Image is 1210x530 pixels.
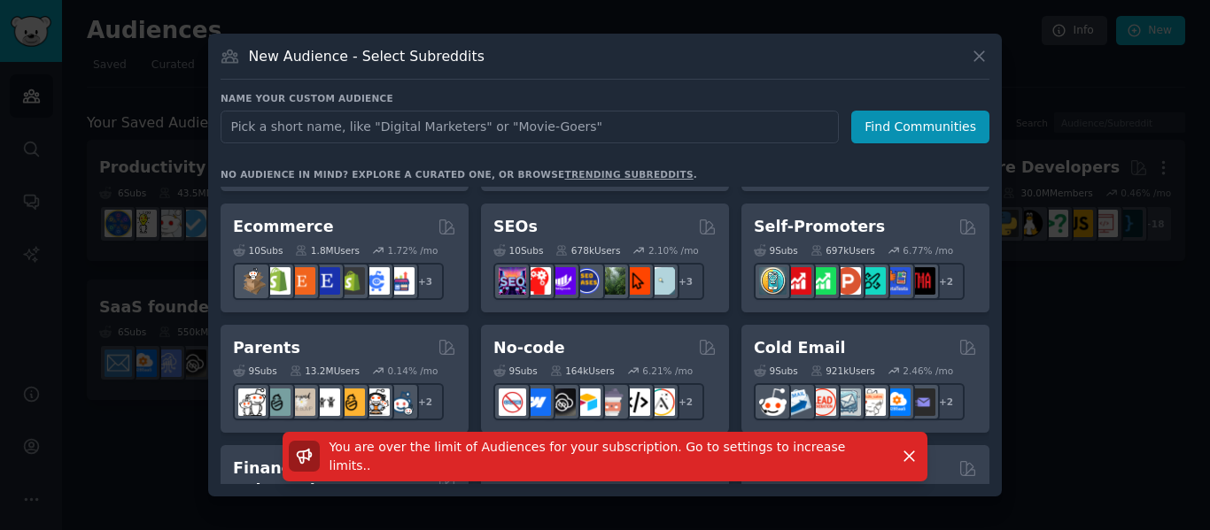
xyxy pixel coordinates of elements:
[903,365,953,377] div: 2.46 % /mo
[499,267,526,295] img: SEO_Digital_Marketing
[759,388,787,416] img: sales
[784,267,811,295] img: youtubepromotion
[573,267,601,295] img: SEO_cases
[811,365,875,377] div: 921k Users
[834,388,861,416] img: coldemail
[233,365,277,377] div: 9 Sub s
[903,244,953,257] div: 6.77 % /mo
[337,267,365,295] img: reviewmyshopify
[493,337,565,359] h2: No-code
[263,267,291,295] img: shopify
[883,267,911,295] img: betatests
[623,267,650,295] img: GoogleSearchConsole
[548,267,576,295] img: seogrowth
[493,365,538,377] div: 9 Sub s
[233,337,300,359] h2: Parents
[754,337,845,359] h2: Cold Email
[263,388,291,416] img: SingleParents
[809,267,836,295] img: selfpromotion
[754,216,885,238] h2: Self-Promoters
[598,267,625,295] img: Local_SEO
[499,388,526,416] img: nocode
[238,267,266,295] img: dropship
[648,244,699,257] div: 2.10 % /mo
[249,47,485,65] h3: New Audience - Select Subreddits
[851,111,989,143] button: Find Communities
[648,267,675,295] img: The_SEO
[548,388,576,416] img: NoCodeSaaS
[623,388,650,416] img: NoCodeMovement
[667,383,704,420] div: + 2
[407,383,444,420] div: + 2
[908,388,935,416] img: EmailOutreach
[388,244,438,257] div: 1.72 % /mo
[667,263,704,300] div: + 3
[834,267,861,295] img: ProductHunters
[238,388,266,416] img: daddit
[927,263,965,300] div: + 2
[555,244,620,257] div: 678k Users
[387,267,415,295] img: ecommerce_growth
[811,244,875,257] div: 697k Users
[388,365,438,377] div: 0.14 % /mo
[642,365,693,377] div: 6.21 % /mo
[493,216,538,238] h2: SEOs
[564,169,693,180] a: trending subreddits
[648,388,675,416] img: Adalo
[313,388,340,416] img: toddlers
[598,388,625,416] img: nocodelowcode
[233,216,334,238] h2: Ecommerce
[387,388,415,416] img: Parents
[337,388,365,416] img: NewParents
[573,388,601,416] img: Airtable
[858,267,886,295] img: alphaandbetausers
[858,388,886,416] img: b2b_sales
[290,365,360,377] div: 13.2M Users
[493,244,543,257] div: 10 Sub s
[759,267,787,295] img: AppIdeas
[295,244,360,257] div: 1.8M Users
[784,388,811,416] img: Emailmarketing
[221,168,697,181] div: No audience in mind? Explore a curated one, or browse .
[927,383,965,420] div: + 2
[883,388,911,416] img: B2BSaaS
[313,267,340,295] img: EtsySellers
[809,388,836,416] img: LeadGeneration
[330,440,846,472] span: You are over the limit of Audiences for your subscription. Go to settings to increase limits. .
[407,263,444,300] div: + 3
[908,267,935,295] img: TestMyApp
[233,244,283,257] div: 10 Sub s
[288,388,315,416] img: beyondthebump
[221,111,839,143] input: Pick a short name, like "Digital Marketers" or "Movie-Goers"
[754,365,798,377] div: 9 Sub s
[754,244,798,257] div: 9 Sub s
[362,388,390,416] img: parentsofmultiples
[362,267,390,295] img: ecommercemarketing
[524,267,551,295] img: TechSEO
[550,365,615,377] div: 164k Users
[221,92,989,104] h3: Name your custom audience
[524,388,551,416] img: webflow
[288,267,315,295] img: Etsy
